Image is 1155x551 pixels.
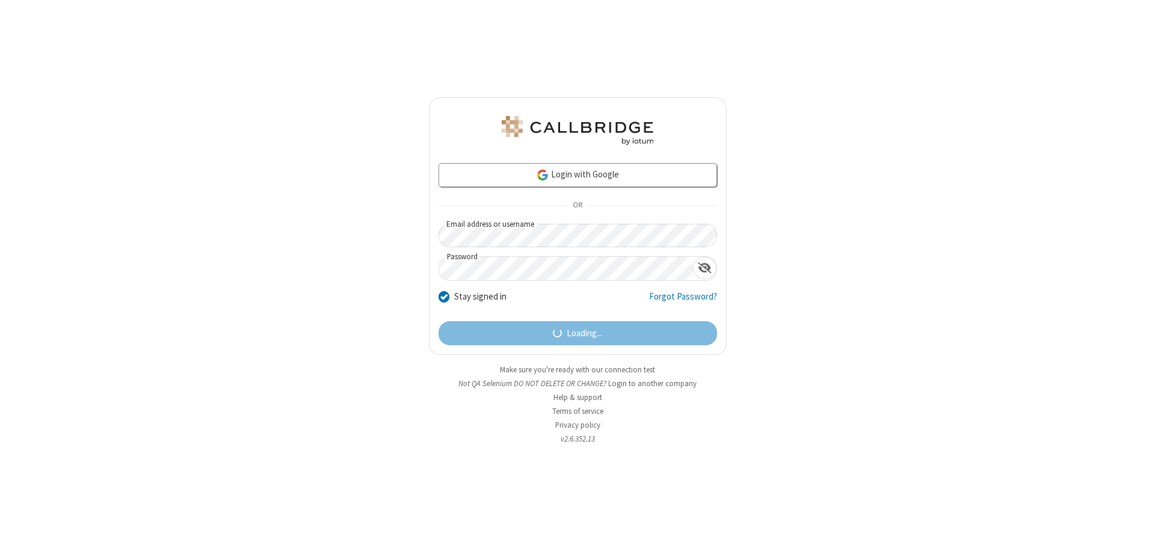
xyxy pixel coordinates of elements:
input: Email address or username [439,224,717,247]
a: Forgot Password? [649,290,717,313]
button: Login to another company [608,378,697,389]
a: Make sure you're ready with our connection test [500,365,655,375]
a: Terms of service [552,406,603,416]
iframe: Chat [1125,520,1146,543]
div: Show password [693,257,716,279]
span: Loading... [567,327,602,340]
a: Help & support [553,392,602,402]
button: Loading... [439,321,717,345]
a: Login with Google [439,163,717,187]
img: google-icon.png [536,168,549,182]
img: QA Selenium DO NOT DELETE OR CHANGE [499,116,656,145]
input: Password [439,257,693,280]
label: Stay signed in [454,290,507,304]
span: OR [568,197,587,214]
li: Not QA Selenium DO NOT DELETE OR CHANGE? [429,378,727,389]
a: Privacy policy [555,420,600,430]
li: v2.6.352.13 [429,433,727,445]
